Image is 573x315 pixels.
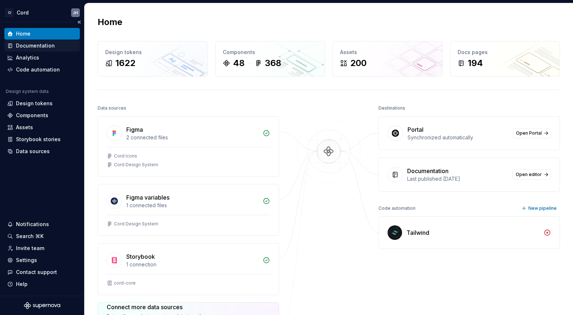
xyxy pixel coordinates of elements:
[73,10,78,16] div: JH
[4,40,80,52] a: Documentation
[126,261,258,268] div: 1 connection
[223,49,318,56] div: Components
[1,5,83,20] button: C/CordJH
[16,54,39,61] div: Analytics
[105,49,200,56] div: Design tokens
[115,57,135,69] div: 1622
[6,89,49,94] div: Design system data
[126,193,169,202] div: Figma variables
[24,302,60,309] svg: Supernova Logo
[114,221,158,227] div: Cord Design System
[16,42,55,49] div: Documentation
[74,17,84,27] button: Collapse sidebar
[4,52,80,64] a: Analytics
[528,205,557,211] span: New pipeline
[16,100,53,107] div: Design tokens
[98,16,122,28] h2: Home
[512,169,551,180] a: Open editor
[126,125,143,134] div: Figma
[16,269,57,276] div: Contact support
[16,66,60,73] div: Code automation
[332,41,443,77] a: Assets200
[265,57,281,69] div: 368
[16,112,48,119] div: Components
[406,228,429,237] div: Tailwind
[215,41,326,77] a: Components48368
[4,64,80,75] a: Code automation
[16,221,49,228] div: Notifications
[407,167,449,175] div: Documentation
[340,49,435,56] div: Assets
[16,30,30,37] div: Home
[126,202,258,209] div: 1 connected files
[5,8,14,17] div: C/
[519,203,560,213] button: New pipeline
[114,162,158,168] div: Cord Design System
[4,278,80,290] button: Help
[378,103,405,113] div: Destinations
[408,134,508,141] div: Synchronized automatically
[516,130,542,136] span: Open Portal
[98,103,126,113] div: Data sources
[17,9,29,16] div: Cord
[98,184,279,236] a: Figma variables1 connected filesCord Design System
[407,175,508,183] div: Last published [DATE]
[458,49,553,56] div: Docs pages
[4,28,80,40] a: Home
[378,203,416,213] div: Code automation
[16,245,44,252] div: Invite team
[350,57,367,69] div: 200
[516,172,542,177] span: Open editor
[126,252,155,261] div: Storybook
[16,148,50,155] div: Data sources
[4,98,80,109] a: Design tokens
[4,134,80,145] a: Storybook stories
[468,57,483,69] div: 194
[4,122,80,133] a: Assets
[126,134,258,141] div: 2 connected files
[16,124,33,131] div: Assets
[4,218,80,230] button: Notifications
[98,41,208,77] a: Design tokens1622
[4,254,80,266] a: Settings
[513,128,551,138] a: Open Portal
[16,257,37,264] div: Settings
[16,136,61,143] div: Storybook stories
[114,280,136,286] div: cord-core
[4,242,80,254] a: Invite team
[16,233,44,240] div: Search ⌘K
[450,41,560,77] a: Docs pages194
[233,57,245,69] div: 48
[4,110,80,121] a: Components
[98,243,279,295] a: Storybook1 connectioncord-core
[4,266,80,278] button: Contact support
[114,153,137,159] div: Cord Icons
[16,281,28,288] div: Help
[4,146,80,157] a: Data sources
[107,303,209,311] div: Connect more data sources
[408,125,423,134] div: Portal
[4,230,80,242] button: Search ⌘K
[98,116,279,177] a: Figma2 connected filesCord IconsCord Design System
